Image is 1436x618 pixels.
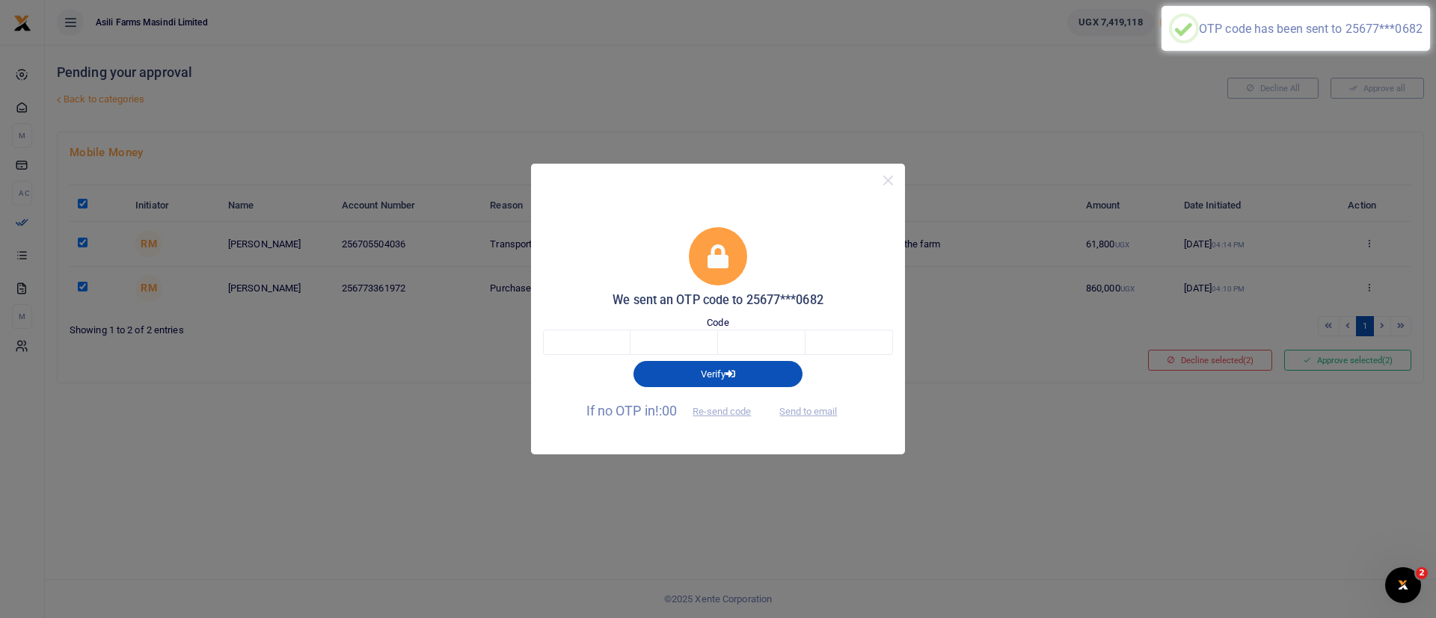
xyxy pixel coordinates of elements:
iframe: Intercom live chat [1385,567,1421,603]
button: Verify [633,361,803,386]
span: If no OTP in [586,403,764,418]
div: OTP code has been sent to 25677***0682 [1199,22,1423,36]
label: Code [707,315,728,330]
span: !:00 [655,403,677,418]
button: Close [877,170,899,191]
h5: We sent an OTP code to 25677***0682 [543,293,893,308]
span: 2 [1416,567,1428,579]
